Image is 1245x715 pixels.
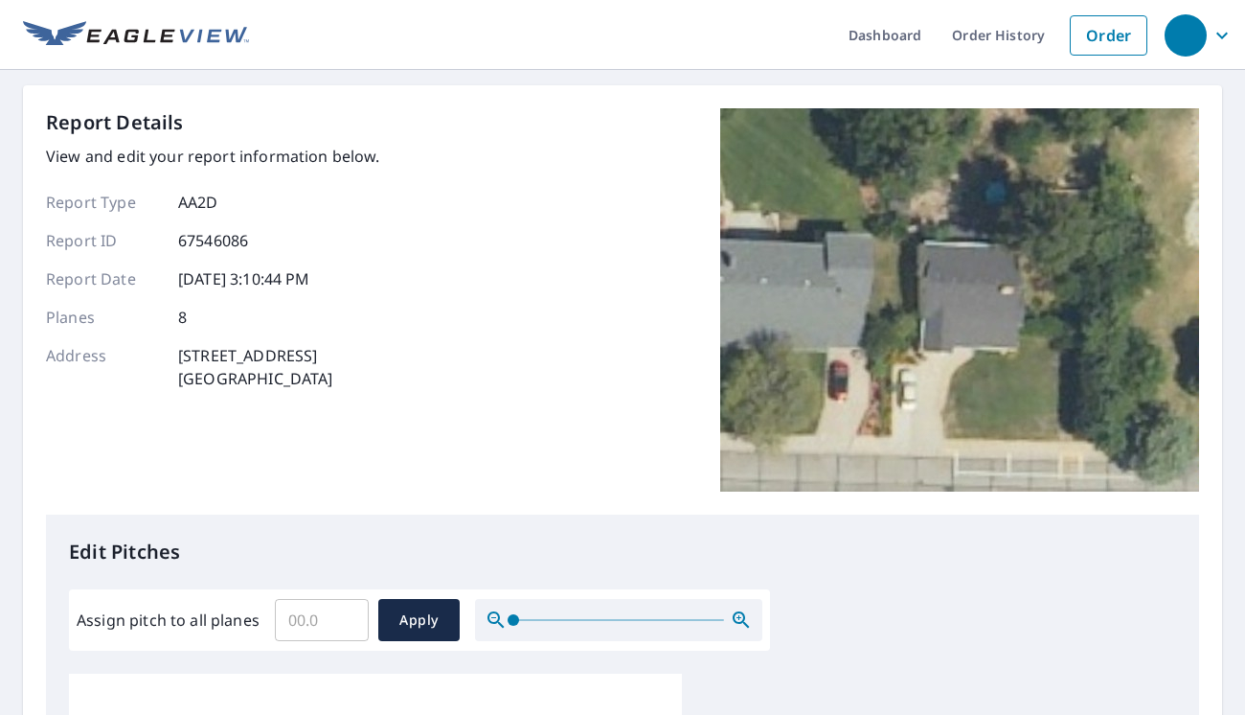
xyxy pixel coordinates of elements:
[46,191,161,214] p: Report Type
[46,108,184,137] p: Report Details
[46,229,161,252] p: Report ID
[178,229,248,252] p: 67546086
[77,609,260,632] label: Assign pitch to all planes
[46,145,380,168] p: View and edit your report information below.
[178,267,310,290] p: [DATE] 3:10:44 PM
[46,267,161,290] p: Report Date
[23,21,249,50] img: EV Logo
[275,593,369,647] input: 00.0
[378,599,460,641] button: Apply
[1070,15,1147,56] a: Order
[720,108,1199,492] img: Top image
[394,609,444,633] span: Apply
[178,306,187,329] p: 8
[178,344,333,390] p: [STREET_ADDRESS] [GEOGRAPHIC_DATA]
[46,306,161,329] p: Planes
[46,344,161,390] p: Address
[69,538,1176,566] p: Edit Pitches
[178,191,218,214] p: AA2D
